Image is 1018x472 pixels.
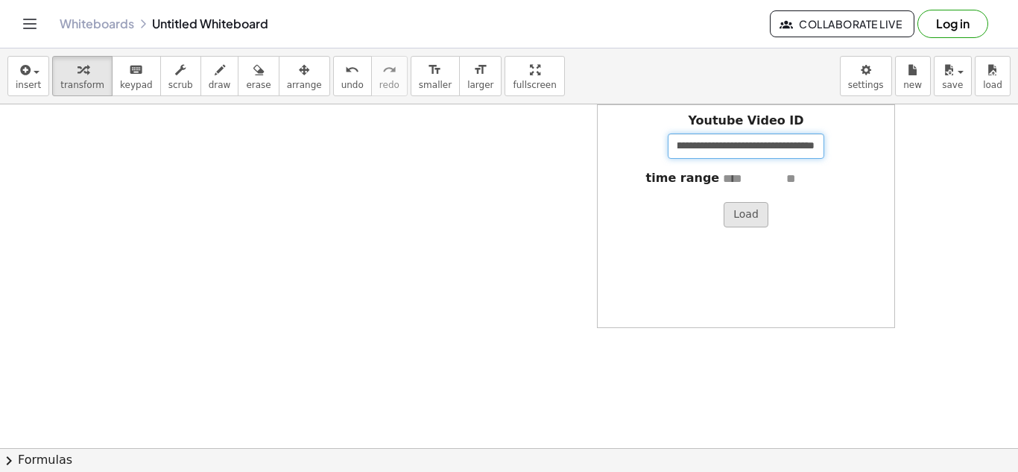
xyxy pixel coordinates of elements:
span: new [903,80,922,90]
span: save [942,80,963,90]
button: Collaborate Live [770,10,914,37]
span: insert [16,80,41,90]
span: draw [209,80,231,90]
a: Whiteboards [60,16,134,31]
button: Toggle navigation [18,12,42,36]
label: time range [646,170,720,187]
button: new [895,56,931,96]
button: Log in [917,10,988,38]
button: load [975,56,1011,96]
span: undo [341,80,364,90]
i: format_size [428,61,442,79]
span: arrange [287,80,322,90]
button: fullscreen [505,56,564,96]
label: Youtube Video ID [688,113,803,130]
span: Collaborate Live [783,17,902,31]
button: Load [724,202,768,227]
span: load [983,80,1002,90]
button: format_sizesmaller [411,56,460,96]
span: larger [467,80,493,90]
i: undo [345,61,359,79]
span: scrub [168,80,193,90]
button: redoredo [371,56,408,96]
i: format_size [473,61,487,79]
button: keyboardkeypad [112,56,161,96]
span: erase [246,80,271,90]
span: smaller [419,80,452,90]
button: save [934,56,972,96]
iframe: To enrich screen reader interactions, please activate Accessibility in Grammarly extension settings [297,104,595,328]
button: draw [200,56,239,96]
button: arrange [279,56,330,96]
i: keyboard [129,61,143,79]
span: keypad [120,80,153,90]
span: fullscreen [513,80,556,90]
span: settings [848,80,884,90]
button: insert [7,56,49,96]
button: format_sizelarger [459,56,502,96]
span: redo [379,80,399,90]
button: undoundo [333,56,372,96]
i: redo [382,61,396,79]
button: scrub [160,56,201,96]
button: settings [840,56,892,96]
span: transform [60,80,104,90]
button: transform [52,56,113,96]
button: erase [238,56,279,96]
